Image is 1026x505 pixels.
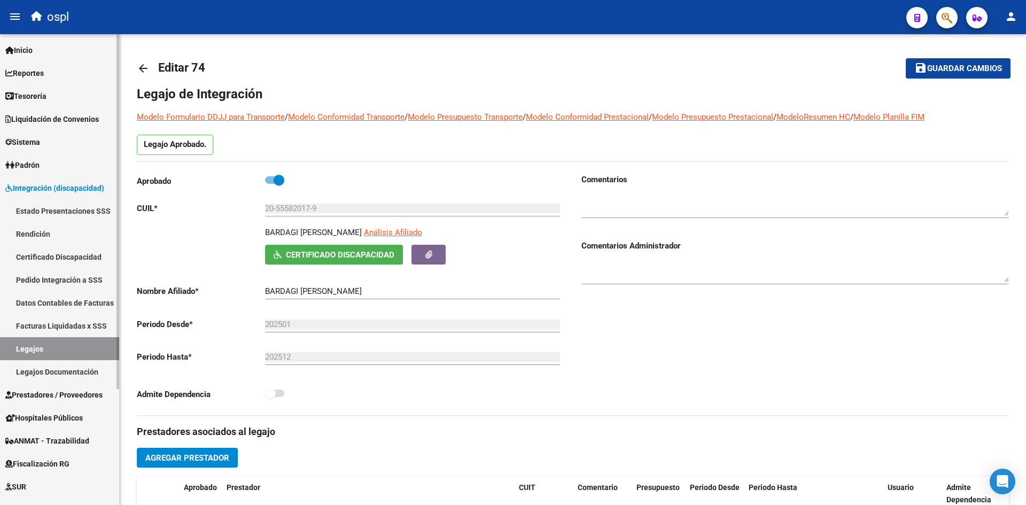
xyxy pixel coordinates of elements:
h3: Comentarios [581,174,1009,185]
p: BARDAGI [PERSON_NAME] [265,227,362,238]
span: Editar 74 [158,61,205,74]
a: Modelo Conformidad Prestacional [526,112,649,122]
h3: Prestadores asociados al legajo [137,424,1009,439]
span: Comentario [578,483,618,492]
mat-icon: save [914,61,927,74]
a: Modelo Presupuesto Prestacional [652,112,773,122]
h3: Comentarios Administrador [581,240,1009,252]
span: Presupuesto [636,483,680,492]
span: Prestador [227,483,260,492]
span: ospl [47,5,69,29]
span: Análisis Afiliado [364,228,422,237]
span: Tesorería [5,90,46,102]
span: Reportes [5,67,44,79]
p: Nombre Afiliado [137,285,265,297]
span: Usuario [888,483,914,492]
a: Modelo Planilla FIM [853,112,924,122]
p: Legajo Aprobado. [137,135,213,155]
mat-icon: arrow_back [137,62,150,75]
span: CUIT [519,483,535,492]
span: Prestadores / Proveedores [5,389,103,401]
button: Certificado Discapacidad [265,245,403,265]
span: Periodo Desde [690,483,740,492]
span: Fiscalización RG [5,458,69,470]
p: Periodo Hasta [137,351,265,363]
p: CUIL [137,203,265,214]
span: Guardar cambios [927,64,1002,74]
mat-icon: person [1005,10,1017,23]
p: Aprobado [137,175,265,187]
button: Guardar cambios [906,58,1011,78]
div: Open Intercom Messenger [990,469,1015,494]
mat-icon: menu [9,10,21,23]
span: Admite Dependencia [946,483,991,504]
span: Sistema [5,136,40,148]
span: Hospitales Públicos [5,412,83,424]
span: Integración (discapacidad) [5,182,104,194]
p: Periodo Desde [137,318,265,330]
p: Admite Dependencia [137,389,265,400]
span: Certificado Discapacidad [286,250,394,260]
span: Aprobado [184,483,217,492]
span: ANMAT - Trazabilidad [5,435,89,447]
span: SUR [5,481,26,493]
span: Padrón [5,159,40,171]
a: Modelo Formulario DDJJ para Transporte [137,112,285,122]
span: Inicio [5,44,33,56]
h1: Legajo de Integración [137,86,1009,103]
a: ModeloResumen HC [776,112,850,122]
span: Liquidación de Convenios [5,113,99,125]
button: Agregar Prestador [137,448,238,468]
span: Agregar Prestador [145,453,229,463]
span: Periodo Hasta [749,483,797,492]
a: Modelo Presupuesto Transporte [408,112,523,122]
a: Modelo Conformidad Transporte [288,112,405,122]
